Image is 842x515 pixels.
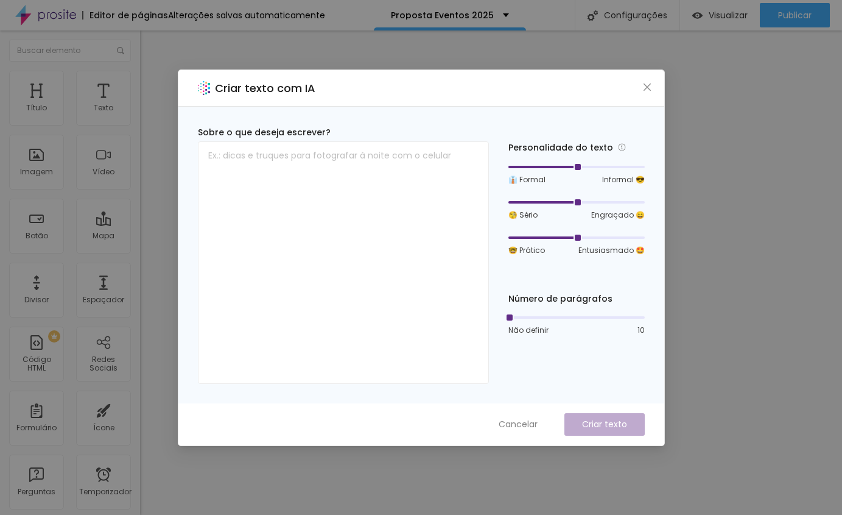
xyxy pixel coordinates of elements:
[508,325,549,335] font: Não definir
[640,80,653,93] button: Fechar
[23,354,51,373] font: Código HTML
[18,486,55,497] font: Perguntas
[602,174,645,185] font: Informal 😎
[760,3,830,27] button: Publicar
[508,293,612,305] font: Número de parágrafos
[168,9,325,21] font: Alterações salvas automaticamente
[508,141,613,154] font: Personalidade do texto
[637,325,645,335] font: 10
[93,230,114,241] font: Mapa
[24,294,49,305] font: Divisor
[642,82,652,92] span: fechar
[391,9,494,21] font: Proposta Eventos 2025
[692,10,703,21] img: view-1.svg
[508,245,545,255] font: 🤓 Prático
[140,30,842,515] iframe: Editor
[26,230,48,241] font: Botão
[83,294,124,305] font: Espaçador
[20,166,53,177] font: Imagem
[89,9,168,21] font: Editor de páginas
[499,418,538,430] font: Cancelar
[578,245,645,255] font: Entusiasmado 🤩
[198,126,331,138] font: Sobre o que deseja escrever?
[588,10,598,21] img: Ícone
[508,210,538,220] font: 🧐 Sério
[591,210,645,220] font: Engraçado 😄
[9,40,131,62] input: Buscar elemento
[16,422,57,433] font: Formulário
[26,102,47,113] font: Título
[94,102,113,113] font: Texto
[709,9,748,21] font: Visualizar
[508,174,546,185] font: 👔 Formal
[93,422,114,433] font: Ícone
[680,3,760,27] button: Visualizar
[778,9,812,21] font: Publicar
[215,80,315,96] font: Criar texto com IA
[486,413,550,436] button: Cancelar
[89,354,118,373] font: Redes Sociais
[564,413,645,436] button: Criar texto
[604,9,667,21] font: Configurações
[117,47,124,54] img: Ícone
[93,166,114,177] font: Vídeo
[79,486,132,497] font: Temporizador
